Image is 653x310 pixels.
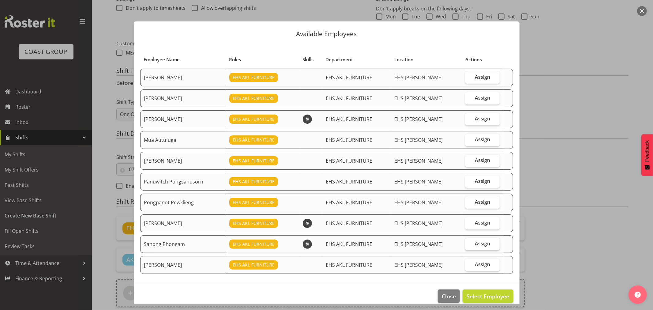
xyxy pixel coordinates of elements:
[394,56,414,63] span: Location
[233,199,275,206] span: EHS AKL FURNITURE
[326,137,372,143] span: EHS AKL FURNITURE
[140,69,226,86] td: [PERSON_NAME]
[233,157,275,164] span: EHS AKL FURNITURE
[326,199,372,206] span: EHS AKL FURNITURE
[233,74,275,81] span: EHS AKL FURNITURE
[140,89,226,107] td: [PERSON_NAME]
[144,56,180,63] span: Employee Name
[644,140,650,162] span: Feedback
[140,214,226,232] td: [PERSON_NAME]
[326,178,372,185] span: EHS AKL FURNITURE
[326,116,372,123] span: EHS AKL FURNITURE
[394,137,443,143] span: EHS [PERSON_NAME]
[233,178,275,185] span: EHS AKL FURNITURE
[475,240,490,247] span: Assign
[233,262,275,268] span: EHS AKL FURNITURE
[641,134,653,176] button: Feedback - Show survey
[233,241,275,248] span: EHS AKL FURNITURE
[326,262,372,268] span: EHS AKL FURNITURE
[302,56,313,63] span: Skills
[140,256,226,274] td: [PERSON_NAME]
[326,220,372,227] span: EHS AKL FURNITURE
[475,178,490,184] span: Assign
[475,95,490,101] span: Assign
[463,289,513,303] button: Select Employee
[475,199,490,205] span: Assign
[140,173,226,191] td: Panuwitch Pongsanusorn
[442,292,456,300] span: Close
[635,292,641,298] img: help-xxl-2.png
[394,262,443,268] span: EHS [PERSON_NAME]
[394,178,443,185] span: EHS [PERSON_NAME]
[475,157,490,163] span: Assign
[394,116,443,123] span: EHS [PERSON_NAME]
[475,136,490,142] span: Assign
[475,115,490,122] span: Assign
[326,95,372,102] span: EHS AKL FURNITURE
[475,261,490,267] span: Assign
[233,137,275,143] span: EHS AKL FURNITURE
[475,74,490,80] span: Assign
[140,110,226,128] td: [PERSON_NAME]
[475,220,490,226] span: Assign
[394,220,443,227] span: EHS [PERSON_NAME]
[140,131,226,149] td: Mua Autufuga
[233,95,275,102] span: EHS AKL FURNITURE
[326,157,372,164] span: EHS AKL FURNITURE
[326,241,372,248] span: EHS AKL FURNITURE
[140,235,226,253] td: Sanong Phongam
[438,289,460,303] button: Close
[229,56,241,63] span: Roles
[394,241,443,248] span: EHS [PERSON_NAME]
[140,152,226,170] td: [PERSON_NAME]
[233,220,275,227] span: EHS AKL FURNITURE
[467,293,509,300] span: Select Employee
[465,56,482,63] span: Actions
[140,194,226,211] td: Pongpanot Pewklieng
[325,56,353,63] span: Department
[140,31,513,37] p: Available Employees
[326,74,372,81] span: EHS AKL FURNITURE
[394,95,443,102] span: EHS [PERSON_NAME]
[394,74,443,81] span: EHS [PERSON_NAME]
[394,157,443,164] span: EHS [PERSON_NAME]
[233,116,275,123] span: EHS AKL FURNITURE
[394,199,443,206] span: EHS [PERSON_NAME]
